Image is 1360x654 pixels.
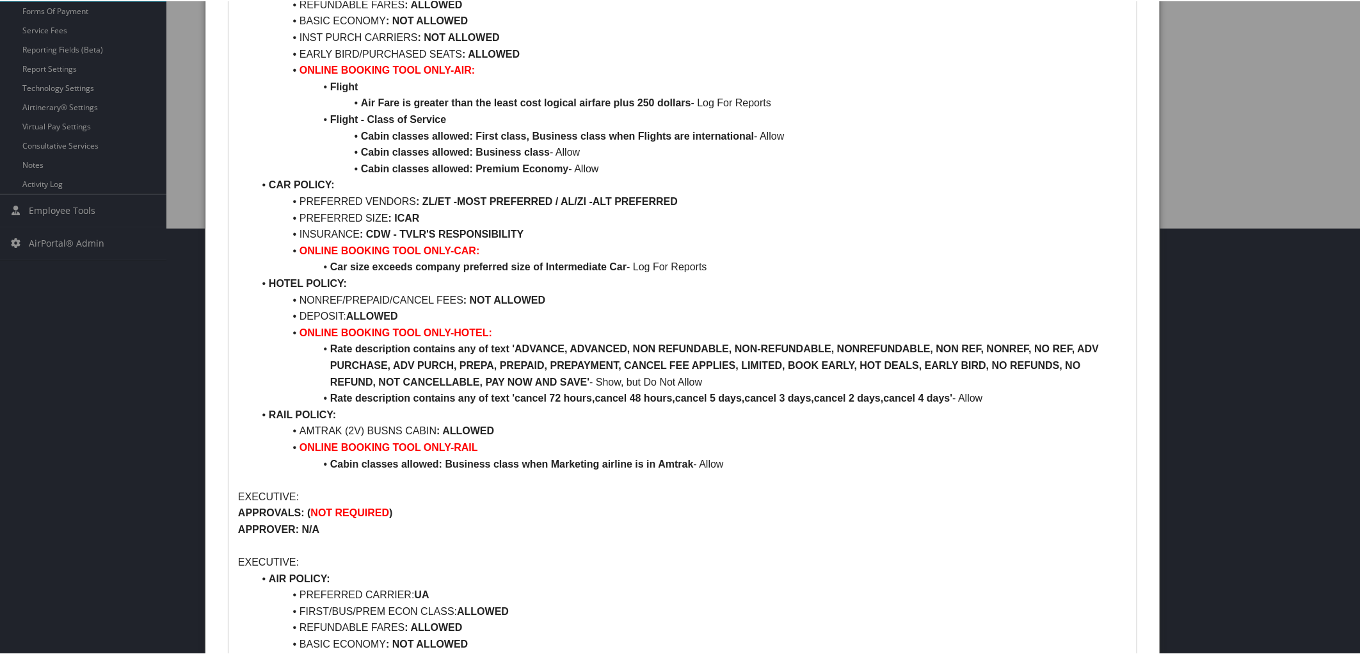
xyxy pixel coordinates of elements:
[330,80,358,91] strong: Flight
[253,45,1127,61] li: EARLY BIRD/PURCHASED SEATS
[238,523,319,534] strong: APPROVER: N/A
[300,244,480,255] strong: ONLINE BOOKING TOOL ONLY-CAR:
[307,506,310,517] strong: (
[269,408,336,419] strong: RAIL POLICY:
[346,309,398,320] strong: ALLOWED
[462,47,520,58] strong: : ALLOWED
[269,277,347,288] strong: HOTEL POLICY:
[253,635,1127,651] li: BASIC ECONOMY
[415,588,429,599] strong: UA
[360,227,524,238] strong: : CDW - TVLR'S RESPONSIBILITY
[253,94,1127,110] li: - Log For Reports
[238,487,1127,504] p: EXECUTIVE:
[238,506,305,517] strong: APPROVALS:
[330,391,953,402] strong: Rate description contains any of text 'cancel 72 hours,cancel 48 hours,cancel 5 days,cancel 3 day...
[300,326,492,337] strong: ONLINE BOOKING TOOL ONLY-HOTEL:
[361,129,754,140] strong: Cabin classes allowed: First class, Business class when Flights are international
[253,602,1127,619] li: FIRST/BUS/PREM ECON CLASS:
[253,455,1127,471] li: - Allow
[386,637,468,648] strong: : NOT ALLOWED
[388,211,420,222] strong: : ICAR
[269,572,330,583] strong: AIR POLICY:
[310,506,389,517] strong: NOT REQUIRED
[253,291,1127,307] li: NONREF/PREPAID/CANCEL FEES
[457,605,509,616] strong: ALLOWED
[253,258,1127,274] li: - Log For Reports
[330,457,694,468] strong: Cabin classes allowed: Business class when Marketing airline is in Amtrak
[253,159,1127,176] li: - Allow
[330,113,446,124] strong: Flight - Class of Service
[404,621,462,632] strong: : ALLOWED
[253,307,1127,323] li: DEPOSIT:
[416,195,419,206] strong: :
[389,506,392,517] strong: )
[436,424,494,435] strong: : ALLOWED
[330,342,1102,386] strong: Rate description contains any of text 'ADVANCE, ADVANCED, NON REFUNDABLE, NON-REFUNDABLE, NONREFU...
[253,127,1127,143] li: - Allow
[253,389,1127,405] li: - Allow
[361,162,569,173] strong: Cabin classes allowed: Premium Economy
[253,339,1127,389] li: - Show, but Do Not Allow
[269,178,335,189] strong: CAR POLICY:
[361,145,550,156] strong: Cabin classes allowed: Business class
[422,195,678,206] strong: ZL/ET -MOST PREFERRED / AL/ZI -ALT PREFERRED
[253,143,1127,159] li: - Allow
[386,14,468,25] strong: : NOT ALLOWED
[300,441,478,452] strong: ONLINE BOOKING TOOL ONLY-RAIL
[300,63,475,74] strong: ONLINE BOOKING TOOL ONLY-AIR:
[418,31,500,42] strong: : NOT ALLOWED
[253,421,1127,438] li: AMTRAK (2V) BUSNS CABIN
[463,293,545,304] strong: : NOT ALLOWED
[361,96,691,107] strong: Air Fare is greater than the least cost logical airfare plus 250 dollars
[253,585,1127,602] li: PREFERRED CARRIER:
[253,225,1127,241] li: INSURANCE
[253,618,1127,635] li: REFUNDABLE FARES
[253,209,1127,225] li: PREFERRED SIZE
[253,192,1127,209] li: PREFERRED VENDORS
[330,260,627,271] strong: Car size exceeds company preferred size of Intermediate Car
[253,28,1127,45] li: INST PURCH CARRIERS
[238,553,1127,569] p: EXECUTIVE:
[253,12,1127,28] li: BASIC ECONOMY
